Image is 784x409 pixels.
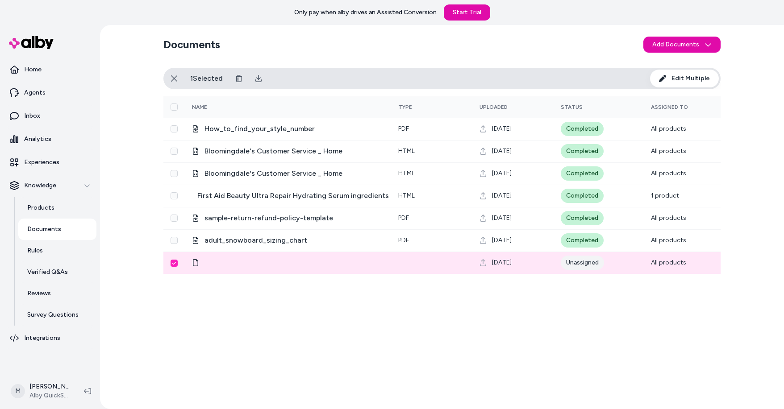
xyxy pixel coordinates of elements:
p: Integrations [24,334,60,343]
a: Start Trial [444,4,490,21]
span: [DATE] [492,124,512,133]
a: Agents [4,82,96,103]
span: M [11,384,25,398]
a: Rules [18,240,96,261]
p: Rules [27,246,43,255]
span: All products [651,214,686,222]
span: How_to_find_your_style_number [204,124,315,134]
div: Bloomingdale's Customer Service _ Home.html [192,168,384,179]
span: pdf [398,214,409,222]
a: Experiences [4,152,96,173]
span: All products [651,125,686,132]
span: [DATE] [492,191,512,200]
span: adult_snowboard_sizing_chart [204,235,307,246]
button: Select row [171,170,178,177]
span: Type [398,104,412,110]
div: adult_snowboard_sizing_chart.pdf [192,235,384,246]
a: Survey Questions [18,304,96,326]
span: pdf [398,236,409,244]
div: Name [192,103,259,111]
div: Completed [561,189,604,203]
p: Home [24,65,42,74]
span: 1 Selected [190,73,223,84]
span: Alby QuickStart Store [29,391,70,400]
button: Edit Multiple [650,70,719,87]
span: Edit Multiple [671,74,710,83]
p: Inbox [24,112,40,120]
button: Select row [171,148,178,155]
p: Agents [24,88,46,97]
a: Analytics [4,128,96,150]
span: Bloomingdale's Customer Service _ Home [204,146,342,157]
span: Assigned To [651,104,688,110]
span: Uploaded [480,104,508,110]
span: Status [561,104,583,110]
div: First Aid Beauty Ultra Repair Hydrating Serum ingredients (Explained).html [192,190,384,201]
div: Completed [561,233,604,248]
button: M[PERSON_NAME]Alby QuickStart Store [5,377,77,405]
span: [DATE] [492,258,512,267]
div: Completed [561,166,604,181]
a: Reviews [18,283,96,304]
span: [DATE] [492,236,512,245]
span: html [398,147,415,155]
a: Verified Q&As [18,261,96,283]
button: Select all [171,103,178,111]
button: Select row [171,237,178,244]
div: Completed [561,144,604,158]
button: Select row [171,215,178,222]
a: Home [4,59,96,80]
div: sample-return-refund-policy-template.pdf [192,213,384,223]
span: pdf [398,125,409,132]
span: Bloomingdale's Customer Service _ Home [204,168,342,179]
span: html [398,192,415,199]
span: [DATE] [492,147,512,156]
span: First Aid Beauty Ultra Repair Hydrating Serum ingredients (Explained) [197,190,427,201]
span: All products [651,169,686,177]
p: Documents [27,225,61,234]
a: Documents [18,219,96,240]
p: Products [27,203,54,212]
a: Products [18,197,96,219]
p: Reviews [27,289,51,298]
span: html [398,169,415,177]
span: [DATE] [492,214,512,223]
a: Integrations [4,327,96,349]
p: [PERSON_NAME] [29,382,70,391]
div: Bloomingdale's Customer Service _ Home.html [192,146,384,157]
button: Select row [171,260,178,267]
button: Knowledge [4,175,96,196]
button: Select row [171,192,178,199]
p: Analytics [24,135,51,144]
div: Unassigned [561,256,604,270]
a: Inbox [4,105,96,127]
p: Knowledge [24,181,56,190]
div: How_to_find_your_style_number.pdf [192,124,384,134]
h2: Documents [163,37,220,52]
p: Verified Q&As [27,268,68,277]
p: Only pay when alby drives an Assisted Conversion [294,8,437,17]
span: All products [651,259,686,266]
p: Survey Questions [27,310,79,319]
img: alby Logo [9,36,54,49]
span: 1 product [651,192,679,199]
span: [DATE] [492,169,512,178]
span: All products [651,236,686,244]
div: Completed [561,122,604,136]
button: Select row [171,125,178,132]
p: Experiences [24,158,59,167]
button: Add Documents [643,37,721,53]
div: Completed [561,211,604,225]
span: sample-return-refund-policy-template [204,213,333,223]
span: All products [651,147,686,155]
